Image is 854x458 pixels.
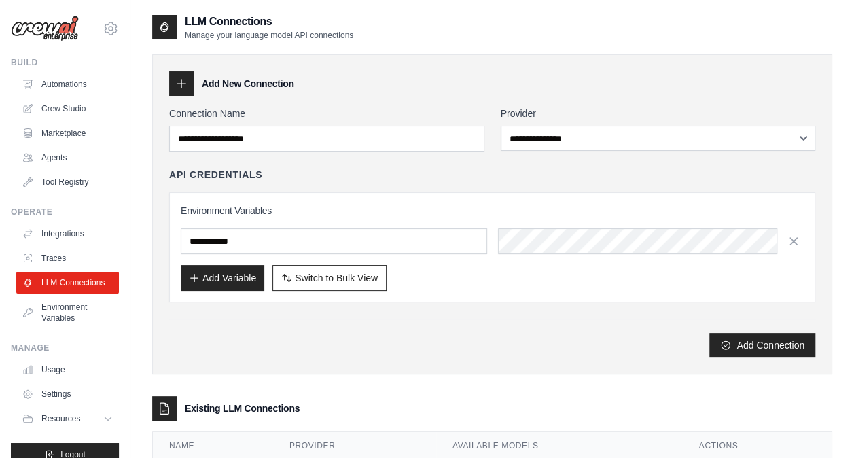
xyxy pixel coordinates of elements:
[16,122,119,144] a: Marketplace
[501,107,816,120] label: Provider
[16,223,119,245] a: Integrations
[16,171,119,193] a: Tool Registry
[16,296,119,329] a: Environment Variables
[181,265,264,291] button: Add Variable
[41,413,80,424] span: Resources
[185,14,353,30] h2: LLM Connections
[16,359,119,381] a: Usage
[11,342,119,353] div: Manage
[16,383,119,405] a: Settings
[16,98,119,120] a: Crew Studio
[181,204,804,217] h3: Environment Variables
[272,265,387,291] button: Switch to Bulk View
[11,16,79,41] img: Logo
[16,247,119,269] a: Traces
[202,77,294,90] h3: Add New Connection
[16,272,119,294] a: LLM Connections
[11,207,119,217] div: Operate
[169,168,262,181] h4: API Credentials
[169,107,484,120] label: Connection Name
[185,402,300,415] h3: Existing LLM Connections
[11,57,119,68] div: Build
[16,147,119,169] a: Agents
[16,73,119,95] a: Automations
[709,333,815,357] button: Add Connection
[16,408,119,429] button: Resources
[295,271,378,285] span: Switch to Bulk View
[185,30,353,41] p: Manage your language model API connections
